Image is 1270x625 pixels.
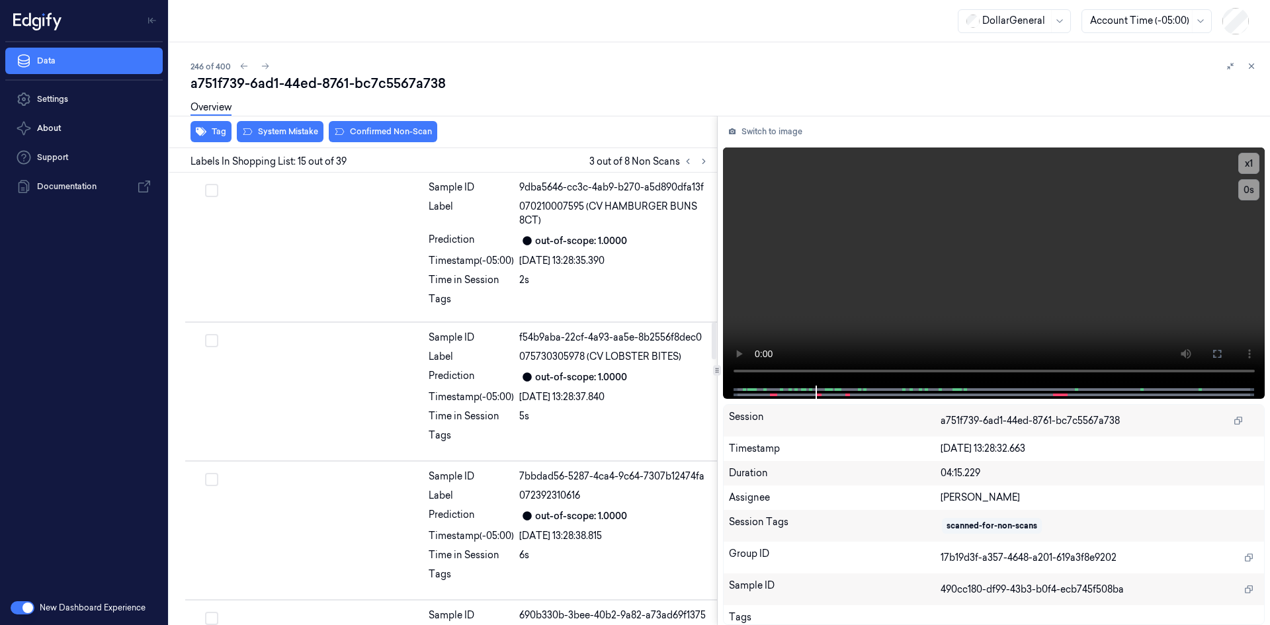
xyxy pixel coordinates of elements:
div: Sample ID [429,331,514,345]
div: Sample ID [429,181,514,194]
div: Group ID [729,547,941,568]
button: Confirmed Non-Scan [329,121,437,142]
div: Time in Session [429,409,514,423]
span: Labels In Shopping List: 15 out of 39 [190,155,347,169]
span: 246 of 400 [190,61,231,72]
div: out-of-scope: 1.0000 [535,370,627,384]
div: 690b330b-3bee-40b2-9a82-a73ad69f1375 [519,608,718,622]
div: Timestamp (-05:00) [429,529,514,543]
div: a751f739-6ad1-44ed-8761-bc7c5567a738 [190,74,1259,93]
div: 04:15.229 [941,466,1259,480]
button: Tag [190,121,232,142]
a: Support [5,144,163,171]
div: Label [429,200,514,228]
a: Settings [5,86,163,112]
div: Assignee [729,491,941,505]
div: [PERSON_NAME] [941,491,1259,505]
span: 072392310616 [519,489,580,503]
button: Toggle Navigation [142,10,163,31]
div: Duration [729,466,941,480]
div: 9dba5646-cc3c-4ab9-b270-a5d890dfa13f [519,181,718,194]
div: [DATE] 13:28:35.390 [519,254,718,268]
div: 6s [519,548,718,562]
button: Select row [205,473,218,486]
div: Prediction [429,508,514,524]
span: 070210007595 (CV HAMBURGER BUNS 8CT) [519,200,718,228]
div: Session Tags [729,515,941,536]
button: 0s [1238,179,1259,200]
div: Label [429,350,514,364]
button: About [5,115,163,142]
div: Timestamp (-05:00) [429,390,514,404]
span: 490cc180-df99-43b3-b0f4-ecb745f508ba [941,583,1124,597]
div: Sample ID [729,579,941,600]
button: x1 [1238,153,1259,174]
div: [DATE] 13:28:38.815 [519,529,718,543]
button: Select row [205,184,218,197]
div: 2s [519,273,718,287]
div: Timestamp [729,442,941,456]
div: f54b9aba-22cf-4a93-aa5e-8b2556f8dec0 [519,331,718,345]
div: Time in Session [429,273,514,287]
button: System Mistake [237,121,323,142]
div: Prediction [429,233,514,249]
div: Session [729,410,941,431]
a: Overview [190,101,232,116]
div: 5s [519,409,718,423]
div: [DATE] 13:28:37.840 [519,390,718,404]
div: out-of-scope: 1.0000 [535,234,627,248]
div: Prediction [429,369,514,385]
div: Label [429,489,514,503]
div: Tags [429,292,514,313]
div: Time in Session [429,548,514,562]
span: 17b19d3f-a357-4648-a201-619a3f8e9202 [941,551,1117,565]
div: Tags [429,567,514,589]
span: a751f739-6ad1-44ed-8761-bc7c5567a738 [941,414,1120,428]
button: Switch to image [723,121,808,142]
div: scanned-for-non-scans [947,520,1037,532]
button: Select row [205,612,218,625]
span: 3 out of 8 Non Scans [589,153,712,169]
div: out-of-scope: 1.0000 [535,509,627,523]
button: Select row [205,334,218,347]
span: 075730305978 (CV LOBSTER BITES) [519,350,681,364]
a: Data [5,48,163,74]
div: [DATE] 13:28:32.663 [941,442,1259,456]
div: 7bbdad56-5287-4ca4-9c64-7307b12474fa [519,470,718,483]
div: Tags [429,429,514,450]
div: Sample ID [429,470,514,483]
div: Sample ID [429,608,514,622]
div: Timestamp (-05:00) [429,254,514,268]
a: Documentation [5,173,163,200]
